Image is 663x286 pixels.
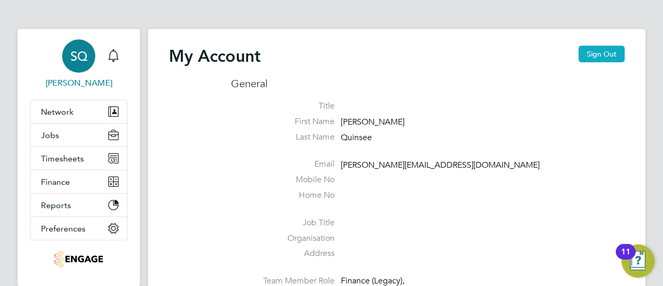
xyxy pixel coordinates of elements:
[41,224,85,234] span: Preferences
[18,29,140,286] nav: Main navigation
[231,132,335,143] label: Last Name
[30,251,127,267] a: Go to home page
[70,49,88,63] span: SQ
[41,107,74,117] span: Network
[31,194,127,216] button: Reports
[31,100,127,123] button: Network
[30,39,127,89] a: SQ[PERSON_NAME]
[31,217,127,240] button: Preferences
[579,46,625,62] button: Sign Out
[41,154,84,164] span: Timesheets
[341,132,372,143] span: Quinsee
[41,177,70,187] span: Finance
[31,147,127,170] button: Timesheets
[231,101,335,112] label: Title
[54,251,103,267] img: damiagroup-logo-retina.png
[231,248,335,259] label: Address
[231,116,335,127] label: First Name
[31,124,127,146] button: Jobs
[30,77,127,89] span: Sam Quinsee
[231,159,335,170] label: Email
[231,190,335,201] label: Home No
[231,233,335,244] label: Organisation
[621,252,630,265] div: 11
[41,130,59,140] span: Jobs
[41,200,71,210] span: Reports
[231,77,625,90] h3: General
[231,174,335,185] label: Mobile No
[31,170,127,193] button: Finance
[622,244,655,278] button: Open Resource Center, 11 new notifications
[341,117,405,127] span: [PERSON_NAME]
[169,46,261,66] h2: My Account
[231,217,335,228] label: Job Title
[341,160,540,170] span: [PERSON_NAME][EMAIL_ADDRESS][DOMAIN_NAME]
